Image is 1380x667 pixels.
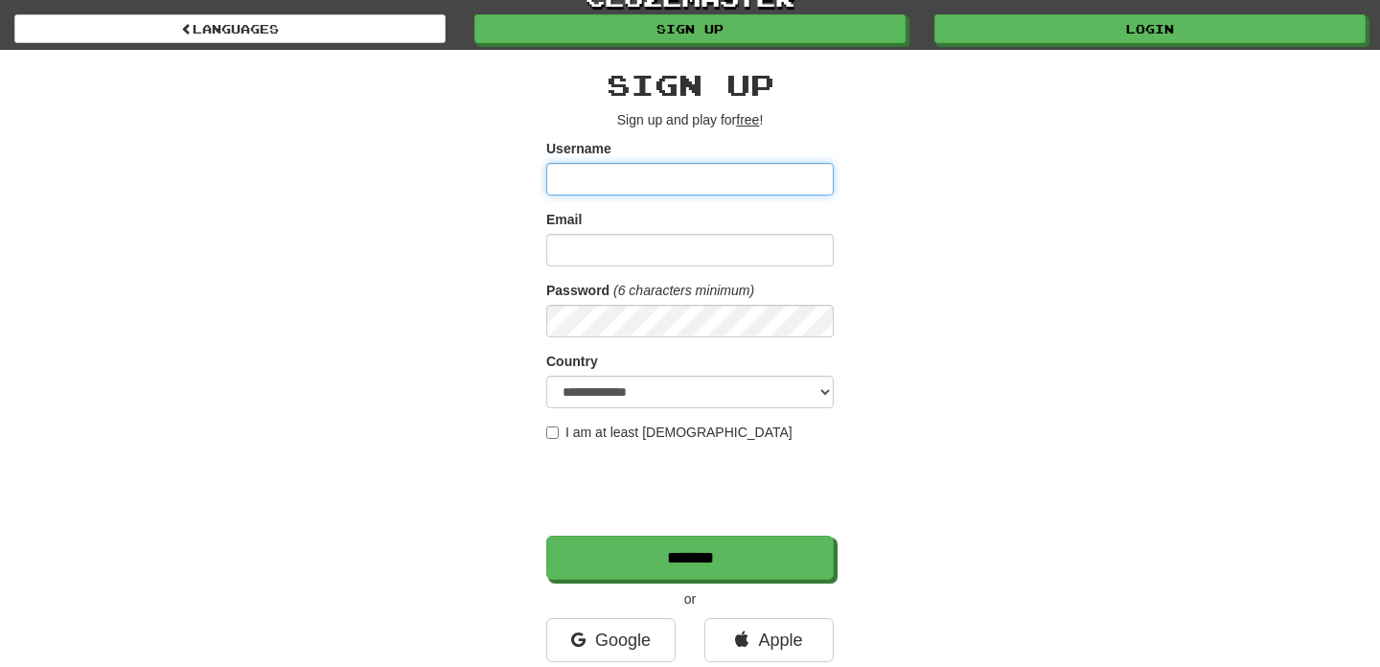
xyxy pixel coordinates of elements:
em: (6 characters minimum) [613,283,754,298]
label: Country [546,352,598,371]
p: or [546,589,834,609]
label: Password [546,281,609,300]
a: Languages [14,14,446,43]
a: Apple [704,618,834,662]
h2: Sign up [546,69,834,101]
label: I am at least [DEMOGRAPHIC_DATA] [546,423,793,442]
a: Google [546,618,676,662]
a: Sign up [474,14,906,43]
u: free [736,112,759,127]
iframe: reCAPTCHA [546,451,838,526]
input: I am at least [DEMOGRAPHIC_DATA] [546,426,559,439]
p: Sign up and play for ! [546,110,834,129]
label: Email [546,210,582,229]
a: Login [934,14,1366,43]
label: Username [546,139,611,158]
